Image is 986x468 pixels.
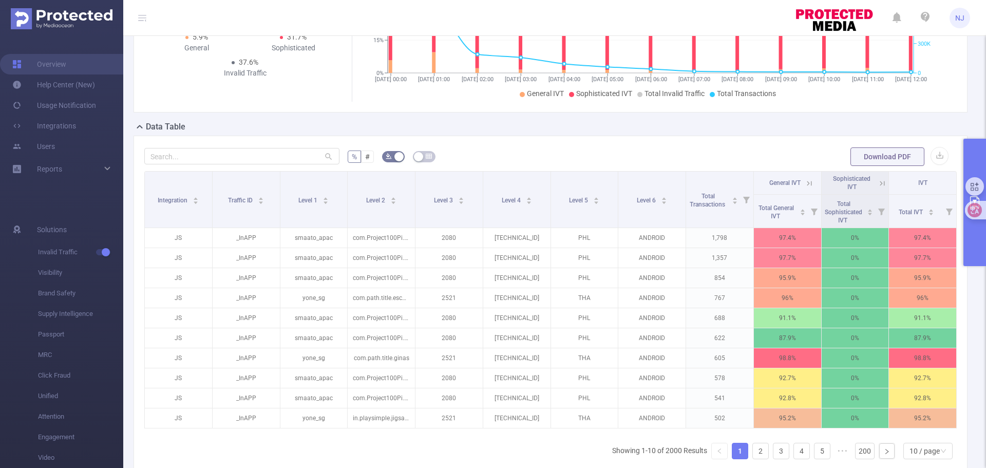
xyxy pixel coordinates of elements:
[502,197,522,204] span: Level 4
[732,443,748,459] li: 1
[348,228,415,248] p: com.Project100Pi.themusicplayer
[258,196,264,202] div: Sort
[483,328,551,348] p: [TECHNICAL_ID]
[391,200,396,203] i: icon: caret-down
[197,68,293,79] div: Invalid Traffic
[635,76,667,83] tspan: [DATE] 06:00
[352,153,357,161] span: %
[618,328,686,348] p: ANDROID
[918,70,921,77] tspan: 0
[323,200,329,203] i: icon: caret-down
[461,76,493,83] tspan: [DATE] 02:00
[592,76,623,83] tspan: [DATE] 05:00
[415,368,483,388] p: 2080
[280,288,348,308] p: yone_sg
[280,308,348,328] p: smaato_apac
[739,172,753,228] i: Filter menu
[193,200,199,203] i: icon: caret-down
[909,443,940,459] div: 10 / page
[753,443,768,459] a: 2
[889,408,956,428] p: 95.2%
[213,348,280,368] p: _InAPP
[612,443,707,459] li: Showing 1-10 of 2000 Results
[678,76,710,83] tspan: [DATE] 07:00
[835,443,851,459] li: Next 5 Pages
[38,345,123,365] span: MRC
[889,228,956,248] p: 97.4%
[752,443,769,459] li: 2
[594,200,599,203] i: icon: caret-down
[213,268,280,288] p: _InAPP
[12,95,96,116] a: Usage Notification
[593,196,599,202] div: Sort
[415,388,483,408] p: 2080
[822,328,889,348] p: 0%
[193,33,208,41] span: 5.9%
[822,288,889,308] p: 0%
[850,147,924,166] button: Download PDF
[618,368,686,388] p: ANDROID
[37,159,62,179] a: Reports
[808,76,840,83] tspan: [DATE] 10:00
[38,447,123,468] span: Video
[754,248,821,268] p: 97.7%
[38,242,123,263] span: Invalid Traffic
[928,208,934,214] div: Sort
[618,228,686,248] p: ANDROID
[146,121,185,133] h2: Data Table
[415,268,483,288] p: 2080
[415,288,483,308] p: 2521
[717,89,776,98] span: Total Transactions
[12,116,76,136] a: Integrations
[526,196,532,202] div: Sort
[38,406,123,427] span: Attention
[527,89,564,98] span: General IVT
[12,74,95,95] a: Help Center (New)
[644,89,705,98] span: Total Invalid Traffic
[822,348,889,368] p: 0%
[145,288,212,308] p: JS
[822,388,889,408] p: 0%
[348,408,415,428] p: in.playsimple.jigsaw_puzzle
[145,228,212,248] p: JS
[323,196,329,202] div: Sort
[833,175,870,191] span: Sophisticated IVT
[418,76,450,83] tspan: [DATE] 01:00
[148,43,245,53] div: General
[348,288,415,308] p: com.path.title.escapeholly
[889,348,956,368] p: 98.8%
[955,8,964,28] span: NJ
[618,288,686,308] p: ANDROID
[661,200,667,203] i: icon: caret-down
[918,179,927,186] span: IVT
[851,76,883,83] tspan: [DATE] 11:00
[145,268,212,288] p: JS
[11,8,112,29] img: Protected Media
[426,153,432,159] i: icon: table
[690,193,727,208] span: Total Transactions
[686,248,753,268] p: 1,357
[213,368,280,388] p: _InAPP
[145,408,212,428] p: JS
[618,388,686,408] p: ANDROID
[483,368,551,388] p: [TECHNICAL_ID]
[298,197,319,204] span: Level 1
[348,348,415,368] p: com.path.title.ginas
[376,70,384,77] tspan: 0%
[144,148,339,164] input: Search...
[280,368,348,388] p: smaato_apac
[37,219,67,240] span: Solutions
[213,228,280,248] p: _InAPP
[280,348,348,368] p: yone_sg
[348,268,415,288] p: com.Project100Pi.themusicplayer
[899,209,924,216] span: Total IVT
[732,196,738,202] div: Sort
[415,248,483,268] p: 2080
[754,368,821,388] p: 92.7%
[213,308,280,328] p: _InAPP
[867,208,873,214] div: Sort
[942,195,956,228] i: Filter menu
[889,388,956,408] p: 92.8%
[280,228,348,248] p: smaato_apac
[280,248,348,268] p: smaato_apac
